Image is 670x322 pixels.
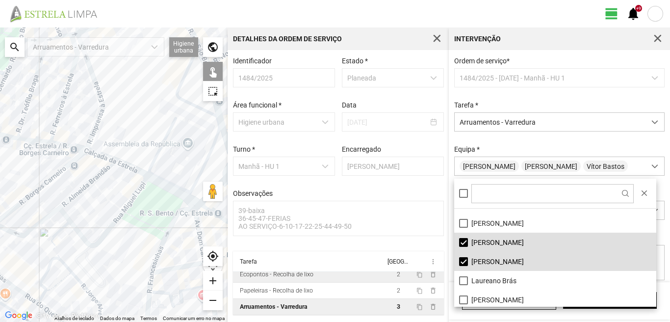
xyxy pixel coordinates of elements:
div: add [203,271,223,291]
label: Estado * [342,57,368,65]
li: Joaquim Dias [454,233,656,252]
div: search [5,37,25,57]
span: [PERSON_NAME] [521,161,581,172]
button: Dados do mapa [100,315,134,322]
span: [PERSON_NAME] [471,296,524,304]
div: Detalhes da Ordem de Serviço [233,35,342,42]
li: Hélder Cunha [454,214,656,233]
div: Ecopontos - Recolha de lixo [240,271,313,278]
div: remove [203,291,223,310]
label: Encarregado [342,145,381,153]
span: more_vert [429,258,437,266]
span: content_copy [416,304,423,310]
span: delete_outline [429,270,437,278]
label: Turno * [233,145,255,153]
div: touch_app [203,62,223,81]
div: [GEOGRAPHIC_DATA] [387,258,408,265]
label: Observações [233,189,273,197]
span: Arruamentos - Varredura [455,113,645,131]
li: José Seixas [454,252,656,271]
label: Equipa * [454,145,480,153]
button: content_copy [416,287,424,295]
a: Comunicar um erro no mapa [163,316,225,321]
span: notifications [626,6,641,21]
span: content_copy [416,271,423,278]
span: 2 [397,287,400,294]
span: content_copy [416,288,423,294]
span: 3 [397,303,400,310]
span: [PERSON_NAME] [471,219,524,227]
div: highlight_alt [203,81,223,101]
span: 2 [397,271,400,278]
div: dropdown trigger [645,113,665,131]
span: Laureano Brás [471,277,516,285]
img: file [7,5,108,23]
span: delete_outline [429,287,437,295]
div: Higiene urbana [169,37,198,57]
li: Laureano Brás [454,271,656,290]
span: Vítor Bastos [583,161,628,172]
div: public [203,37,223,57]
div: Papeleiras - Recolha de lixo [240,287,313,294]
a: Abrir esta área no Google Maps (abre uma nova janela) [2,309,35,322]
a: Termos (abre num novo separador) [140,316,157,321]
li: Luís Nunes [454,290,656,309]
label: Área funcional * [233,101,282,109]
button: content_copy [416,270,424,278]
label: Data [342,101,357,109]
span: delete_outline [429,303,437,311]
button: Arraste o Pegman para o mapa para abrir o Street View [203,182,223,201]
span: [PERSON_NAME] [471,239,524,246]
button: content_copy [416,303,424,311]
div: +9 [635,5,642,12]
div: Arruamentos - Varredura [240,303,308,310]
span: [PERSON_NAME] [471,258,524,266]
div: Intervenção [454,35,501,42]
div: my_location [203,246,223,266]
span: Ordem de serviço [454,57,510,65]
label: Tarefa * [454,101,478,109]
label: Identificador [233,57,272,65]
span: [PERSON_NAME] [460,161,519,172]
img: Google [2,309,35,322]
div: Tarefa [240,258,257,265]
span: view_day [604,6,619,21]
